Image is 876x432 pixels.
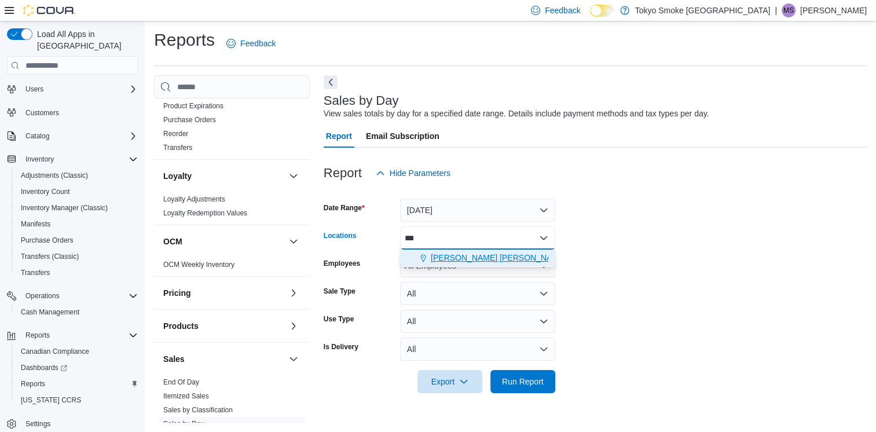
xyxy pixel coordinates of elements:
[163,130,188,138] a: Reorder
[12,376,142,392] button: Reports
[12,304,142,320] button: Cash Management
[324,314,354,324] label: Use Type
[12,360,142,376] a: Dashboards
[21,328,138,342] span: Reports
[16,305,138,319] span: Cash Management
[163,260,234,269] span: OCM Weekly Inventory
[12,216,142,232] button: Manifests
[12,343,142,360] button: Canadian Compliance
[400,338,555,361] button: All
[25,155,54,164] span: Inventory
[21,129,138,143] span: Catalog
[324,231,357,240] label: Locations
[324,259,360,268] label: Employees
[163,209,247,217] a: Loyalty Redemption Values
[424,370,475,393] span: Export
[431,252,566,263] span: [PERSON_NAME] [PERSON_NAME]
[2,415,142,432] button: Settings
[222,32,280,55] a: Feedback
[21,379,45,389] span: Reports
[25,331,50,340] span: Reports
[400,310,555,333] button: All
[163,195,225,203] a: Loyalty Adjustments
[539,233,548,243] button: Close list of options
[324,287,355,296] label: Sale Type
[163,287,284,299] button: Pricing
[324,342,358,352] label: Is Delivery
[417,370,482,393] button: Export
[21,187,70,196] span: Inventory Count
[324,166,362,180] h3: Report
[16,377,138,391] span: Reports
[16,266,138,280] span: Transfers
[324,108,709,120] div: View sales totals by day for a specified date range. Details include payment methods and tax type...
[12,232,142,248] button: Purchase Orders
[21,152,138,166] span: Inventory
[21,289,138,303] span: Operations
[324,75,338,89] button: Next
[21,289,64,303] button: Operations
[16,185,138,199] span: Inventory Count
[163,378,199,387] span: End Of Day
[16,201,138,215] span: Inventory Manager (Classic)
[502,376,544,387] span: Run Report
[16,250,83,263] a: Transfers (Classic)
[400,282,555,305] button: All
[635,3,771,17] p: Tokyo Smoke [GEOGRAPHIC_DATA]
[154,28,215,52] h1: Reports
[154,192,310,225] div: Loyalty
[163,261,234,269] a: OCM Weekly Inventory
[326,125,352,148] span: Report
[21,203,108,213] span: Inventory Manager (Classic)
[400,250,555,266] div: Choose from the following options
[21,82,138,96] span: Users
[783,3,794,17] span: MS
[2,81,142,97] button: Users
[163,320,199,332] h3: Products
[163,236,284,247] button: OCM
[163,391,209,401] span: Itemized Sales
[16,345,138,358] span: Canadian Compliance
[21,171,88,180] span: Adjustments (Classic)
[12,265,142,281] button: Transfers
[775,3,777,17] p: |
[16,217,138,231] span: Manifests
[2,128,142,144] button: Catalog
[16,393,86,407] a: [US_STATE] CCRS
[12,200,142,216] button: Inventory Manager (Classic)
[163,287,190,299] h3: Pricing
[21,129,54,143] button: Catalog
[163,378,199,386] a: End Of Day
[163,195,225,204] span: Loyalty Adjustments
[16,345,94,358] a: Canadian Compliance
[490,370,555,393] button: Run Report
[163,353,185,365] h3: Sales
[163,419,204,429] span: Sales by Day
[2,288,142,304] button: Operations
[21,106,64,120] a: Customers
[16,201,112,215] a: Inventory Manager (Classic)
[12,392,142,408] button: [US_STATE] CCRS
[25,85,43,94] span: Users
[545,5,580,16] span: Feedback
[16,266,54,280] a: Transfers
[21,82,48,96] button: Users
[782,3,796,17] div: Makenna Simon
[163,116,216,124] a: Purchase Orders
[16,217,55,231] a: Manifests
[12,248,142,265] button: Transfers (Classic)
[287,319,300,333] button: Products
[366,125,439,148] span: Email Subscription
[21,396,81,405] span: [US_STATE] CCRS
[21,236,74,245] span: Purchase Orders
[400,250,555,266] button: [PERSON_NAME] [PERSON_NAME]
[16,233,78,247] a: Purchase Orders
[371,162,455,185] button: Hide Parameters
[21,307,79,317] span: Cash Management
[2,327,142,343] button: Reports
[163,320,284,332] button: Products
[163,101,223,111] span: Product Expirations
[163,405,233,415] span: Sales by Classification
[12,167,142,184] button: Adjustments (Classic)
[287,352,300,366] button: Sales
